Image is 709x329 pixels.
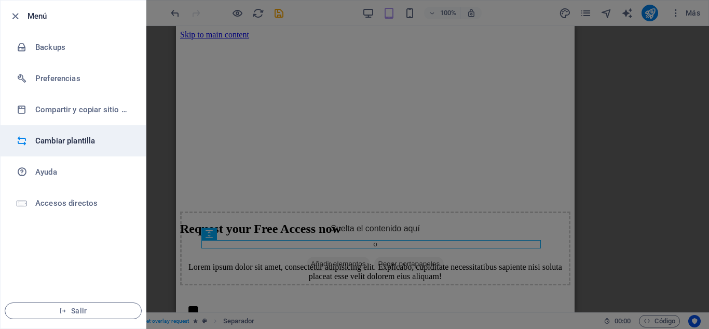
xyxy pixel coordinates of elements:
h6: Accesos directos [35,197,131,209]
h6: Compartir y copiar sitio web [35,103,131,116]
div: Suelta el contenido aquí [4,186,394,259]
h6: Menú [28,10,138,22]
span: Pegar portapapeles [198,231,268,245]
h6: Ayuda [35,166,131,178]
h6: Cambiar plantilla [35,135,131,147]
span: Añadir elementos [131,231,194,245]
h6: Backups [35,41,131,54]
h6: Preferencias [35,72,131,85]
button: Salir [5,302,142,319]
a: Ayuda [1,156,146,188]
span: Salir [13,307,133,315]
a: Skip to main content [4,4,73,13]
